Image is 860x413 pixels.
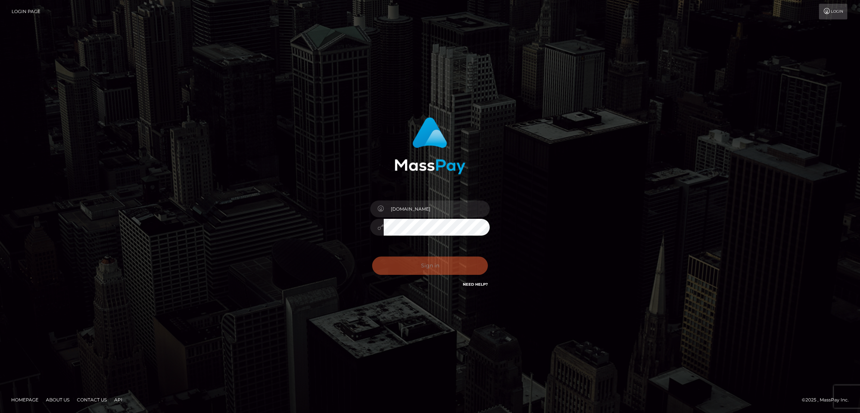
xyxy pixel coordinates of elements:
[12,4,40,19] a: Login Page
[43,394,72,406] a: About Us
[111,394,125,406] a: API
[395,117,465,174] img: MassPay Login
[74,394,110,406] a: Contact Us
[463,282,488,287] a: Need Help?
[384,201,490,217] input: Username...
[8,394,41,406] a: Homepage
[802,396,854,404] div: © 2025 , MassPay Inc.
[819,4,847,19] a: Login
